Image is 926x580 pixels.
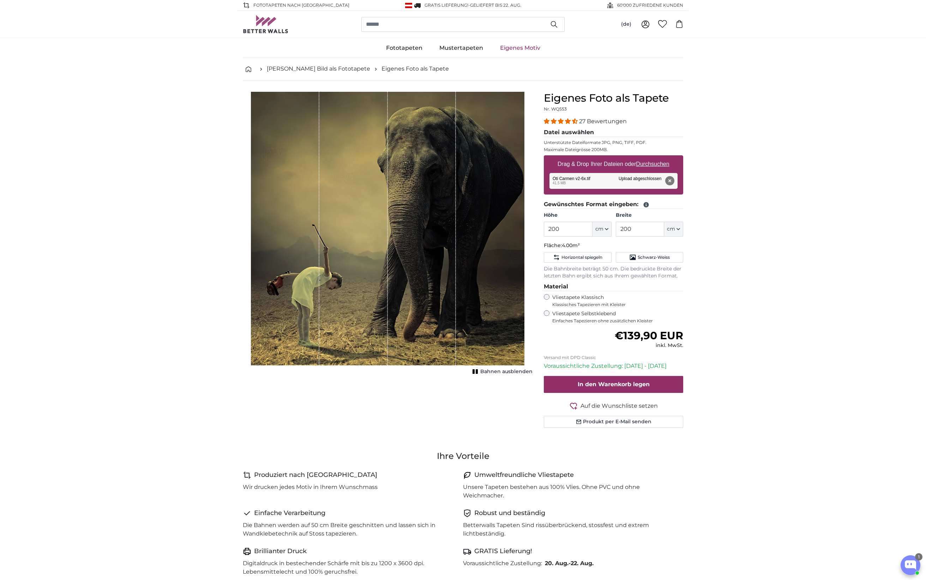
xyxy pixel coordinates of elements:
b: - [545,560,594,567]
span: €139,90 EUR [615,329,683,342]
p: Maximale Dateigrösse 200MB. [544,147,683,153]
span: Nr. WQ553 [544,106,567,112]
a: Eigenes Foto als Tapete [381,65,449,73]
img: Betterwalls [243,15,289,33]
h4: Brillianter Druck [254,546,307,556]
span: 20. Aug. [545,560,569,567]
h1: Eigenes Foto als Tapete [544,92,683,104]
p: Fläche: [544,242,683,249]
h4: Umweltfreundliche Vliestapete [474,470,574,480]
a: Fototapeten [378,39,431,57]
legend: Gewünschtes Format eingeben: [544,200,683,209]
span: Fototapeten nach [GEOGRAPHIC_DATA] [253,2,349,8]
nav: breadcrumbs [243,58,683,80]
span: In den Warenkorb legen [578,381,650,388]
p: Versand mit DPD Classic [544,355,683,360]
button: Bahnen ausblenden [470,367,533,377]
span: 60'000 ZUFRIEDENE KUNDEN [617,2,683,8]
button: Open chatbox [901,555,920,575]
button: Horizontal spiegeln [544,252,611,263]
h4: Einfache Verarbeitung [254,508,325,518]
h4: GRATIS Lieferung! [474,546,532,556]
span: Horizontal spiegeln [561,255,602,260]
span: 22. Aug. [571,560,594,567]
p: Die Bahnen werden auf 50 cm Breite geschnitten und lassen sich in Wandklebetechnik auf Stoss tape... [243,521,457,538]
span: Einfaches Tapezieren ohne zusätzlichen Kleister [552,318,683,324]
label: Höhe [544,212,611,219]
span: 27 Bewertungen [579,118,627,125]
button: In den Warenkorb legen [544,376,683,393]
div: 1 of 1 [243,92,533,374]
label: Breite [616,212,683,219]
span: cm [667,226,675,233]
img: Österreich [405,3,412,8]
button: (de) [615,18,637,31]
p: Unsere Tapeten bestehen aus 100% Vlies. Ohne PVC und ohne Weichmacher. [463,483,678,500]
button: Produkt per E-Mail senden [544,416,683,428]
span: Klassisches Tapezieren mit Kleister [552,302,677,307]
a: Eigenes Motiv [492,39,549,57]
span: Bahnen ausblenden [480,368,533,375]
div: inkl. MwSt. [615,342,683,349]
span: cm [595,226,603,233]
h4: Produziert nach [GEOGRAPHIC_DATA] [254,470,377,480]
button: cm [664,222,683,237]
button: cm [593,222,612,237]
legend: Material [544,282,683,291]
span: Auf die Wunschliste setzen [581,402,658,410]
p: Wir drucken jedes Motiv in Ihrem Wunschmass [243,483,378,491]
label: Vliestapete Selbstklebend [552,310,683,324]
span: Geliefert bis 22. Aug. [470,2,521,8]
span: 4.00m² [562,242,580,249]
a: [PERSON_NAME] Bild als Fototapete [267,65,370,73]
div: 1 [915,553,922,561]
a: Mustertapeten [431,39,492,57]
p: Voraussichtliche Zustellung: [DATE] - [DATE] [544,362,683,370]
label: Vliestapete Klassisch [552,294,677,307]
span: Schwarz-Weiss [638,255,670,260]
button: Auf die Wunschliste setzen [544,401,683,410]
u: Durchsuchen [636,161,669,167]
h4: Robust und beständig [474,508,545,518]
span: GRATIS Lieferung! [425,2,468,8]
legend: Datei auswählen [544,128,683,137]
p: Die Bahnbreite beträgt 50 cm. Die bedruckte Breite der letzten Bahn ergibt sich aus Ihrem gewählt... [544,265,683,280]
span: - [468,2,521,8]
span: 4.41 stars [544,118,579,125]
p: Betterwalls Tapeten Sind rissüberbrückend, stossfest und extrem lichtbeständig. [463,521,678,538]
p: Voraussichtliche Zustellung: [463,559,542,568]
p: Unterstützte Dateiformate JPG, PNG, TIFF, PDF. [544,140,683,145]
p: Digitaldruck in bestechender Schärfe mit bis zu 1200 x 3600 dpi. Lebensmittelecht und 100% geruch... [243,559,457,576]
button: Schwarz-Weiss [616,252,683,263]
h3: Ihre Vorteile [243,450,683,462]
label: Drag & Drop Ihrer Dateien oder [555,157,672,171]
